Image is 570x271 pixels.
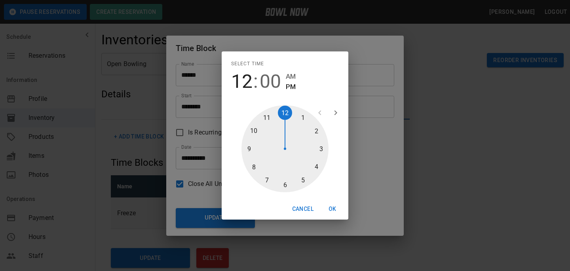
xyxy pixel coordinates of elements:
[231,58,264,70] span: Select time
[231,70,253,93] button: 12
[286,81,296,92] button: PM
[253,70,258,93] span: :
[289,202,317,216] button: Cancel
[260,70,281,93] button: 00
[328,105,344,121] button: open next view
[320,202,345,216] button: OK
[286,71,296,82] button: AM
